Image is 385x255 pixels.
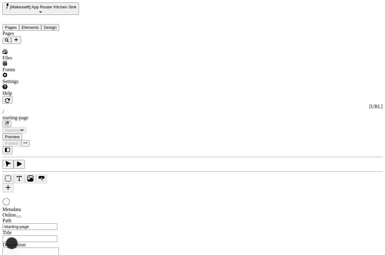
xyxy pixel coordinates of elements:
[19,24,42,31] button: Elements
[36,174,47,183] button: Button
[2,55,88,61] div: Files
[2,127,26,134] button: Desktop
[2,174,14,183] button: Box
[2,207,77,212] div: Metadata
[2,79,88,84] div: Settings
[2,212,16,218] span: Online
[14,174,25,183] button: Text
[2,24,19,31] button: Pages
[10,5,77,9] span: [Makeswift] App Router Kitchen Sink
[2,90,88,96] div: Help
[2,104,383,109] div: [URL]
[5,128,20,133] span: Desktop
[11,36,21,44] button: Add new
[5,134,20,139] span: Preview
[5,141,19,146] span: Publish
[25,174,36,183] button: Image
[2,230,12,235] span: Title
[2,134,22,140] button: Preview
[2,2,79,15] button: Select site
[2,218,11,223] span: Path
[2,115,383,121] div: starting-page
[2,67,88,73] div: Forms
[2,140,21,147] button: Publish
[2,242,26,247] span: Description
[2,31,88,36] div: Pages
[41,24,59,31] button: Design
[2,109,383,115] div: /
